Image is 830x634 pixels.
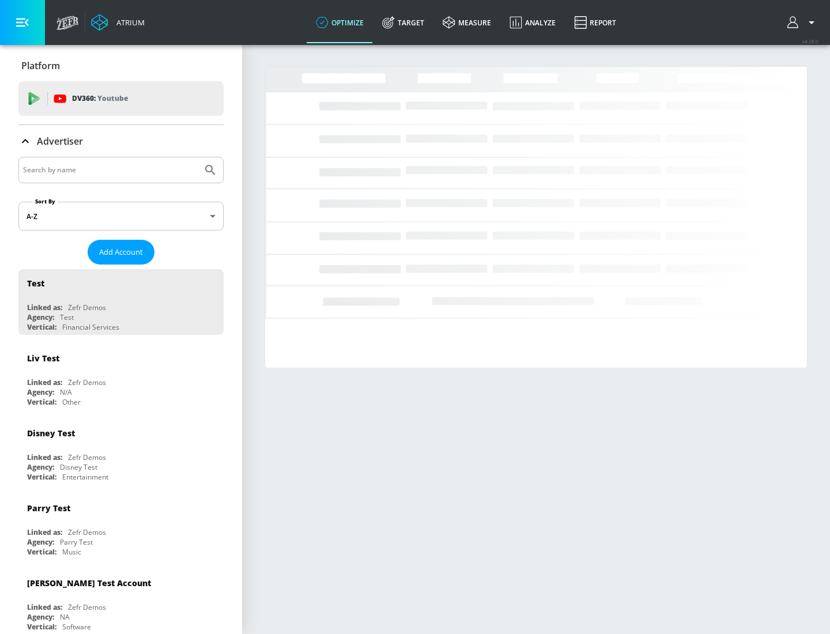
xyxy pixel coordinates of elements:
[18,494,224,560] div: Parry TestLinked as:Zefr DemosAgency:Parry TestVertical:Music
[60,612,70,622] div: NA
[21,59,60,72] p: Platform
[97,92,128,104] p: Youtube
[27,578,151,588] div: [PERSON_NAME] Test Account
[18,81,224,116] div: DV360: Youtube
[18,344,224,410] div: Liv TestLinked as:Zefr DemosAgency:N/AVertical:Other
[37,135,83,148] p: Advertiser
[18,202,224,231] div: A-Z
[27,452,62,462] div: Linked as:
[18,269,224,335] div: TestLinked as:Zefr DemosAgency:TestVertical:Financial Services
[68,602,106,612] div: Zefr Demos
[62,397,81,407] div: Other
[33,198,58,205] label: Sort By
[802,38,818,44] span: v 4.28.0
[18,419,224,485] div: Disney TestLinked as:Zefr DemosAgency:Disney TestVertical:Entertainment
[500,2,565,43] a: Analyze
[88,240,154,265] button: Add Account
[91,14,145,31] a: Atrium
[27,472,56,482] div: Vertical:
[27,378,62,387] div: Linked as:
[18,50,224,82] div: Platform
[68,527,106,537] div: Zefr Demos
[27,387,54,397] div: Agency:
[60,312,74,322] div: Test
[433,2,500,43] a: measure
[68,378,106,387] div: Zefr Demos
[27,428,75,439] div: Disney Test
[27,527,62,537] div: Linked as:
[27,622,56,632] div: Vertical:
[62,472,108,482] div: Entertainment
[112,17,145,28] div: Atrium
[18,125,224,157] div: Advertiser
[60,387,72,397] div: N/A
[62,547,81,557] div: Music
[68,303,106,312] div: Zefr Demos
[27,612,54,622] div: Agency:
[307,2,373,43] a: optimize
[27,353,59,364] div: Liv Test
[62,622,91,632] div: Software
[565,2,625,43] a: Report
[27,462,54,472] div: Agency:
[27,547,56,557] div: Vertical:
[27,303,62,312] div: Linked as:
[27,397,56,407] div: Vertical:
[60,537,93,547] div: Parry Test
[373,2,433,43] a: Target
[27,537,54,547] div: Agency:
[27,278,44,289] div: Test
[27,602,62,612] div: Linked as:
[23,163,198,178] input: Search by name
[27,322,56,332] div: Vertical:
[99,246,143,259] span: Add Account
[72,92,128,105] p: DV360:
[27,503,70,514] div: Parry Test
[68,452,106,462] div: Zefr Demos
[62,322,119,332] div: Financial Services
[27,312,54,322] div: Agency:
[60,462,97,472] div: Disney Test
